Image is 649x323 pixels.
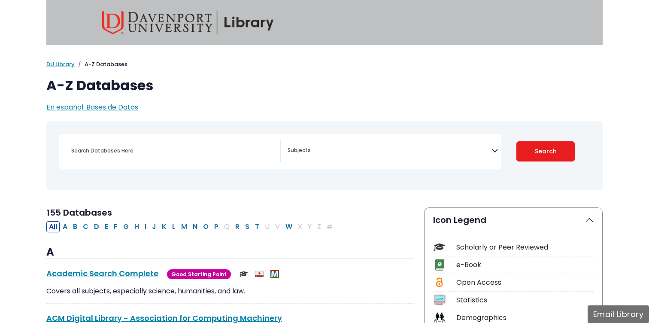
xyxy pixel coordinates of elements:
button: Filter Results M [179,221,190,232]
div: Alpha-list to filter by first letter of database name [46,221,336,231]
button: Submit for Search Results [516,141,575,161]
img: Davenport University Library [102,11,274,34]
span: 155 Databases [46,207,112,219]
button: Filter Results B [70,221,80,232]
button: Filter Results I [142,221,149,232]
button: Filter Results R [233,221,242,232]
h1: A-Z Databases [46,77,603,94]
a: Academic Search Complete [46,268,158,279]
button: Filter Results F [111,221,120,232]
button: Filter Results H [132,221,142,232]
button: Filter Results L [170,221,178,232]
textarea: Search [288,148,491,155]
nav: Search filters [46,121,603,190]
div: Statistics [456,295,594,305]
nav: breadcrumb [46,60,603,69]
button: Filter Results E [102,221,111,232]
button: Icon Legend [425,208,602,232]
div: Scholarly or Peer Reviewed [456,242,594,253]
button: Filter Results A [60,221,70,232]
button: Filter Results O [200,221,211,232]
div: Open Access [456,277,594,288]
button: Filter Results D [91,221,102,232]
button: Filter Results N [190,221,200,232]
img: Icon Statistics [434,294,445,306]
li: A-Z Databases [75,60,127,69]
button: Filter Results K [159,221,169,232]
img: Scholarly or Peer Reviewed [240,270,248,278]
a: En español: Bases de Datos [46,102,138,112]
h3: A [46,246,414,259]
span: Good Starting Point [167,269,231,279]
img: Audio & Video [255,270,264,278]
div: e-Book [456,260,594,270]
div: Demographics [456,313,594,323]
button: Filter Results P [212,221,221,232]
button: Filter Results W [283,221,295,232]
button: Filter Results C [80,221,91,232]
img: Icon Scholarly or Peer Reviewed [434,241,445,253]
button: Filter Results J [149,221,159,232]
img: Icon Open Access [434,277,445,288]
a: DU Library [46,60,75,68]
button: Filter Results T [252,221,262,232]
button: Filter Results G [121,221,131,232]
img: MeL (Michigan electronic Library) [270,270,279,278]
img: Icon e-Book [434,259,445,271]
button: Filter Results S [243,221,252,232]
button: All [46,221,60,232]
p: Covers all subjects, especially science, humanities, and law. [46,286,414,296]
input: Search database by title or keyword [66,144,280,157]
